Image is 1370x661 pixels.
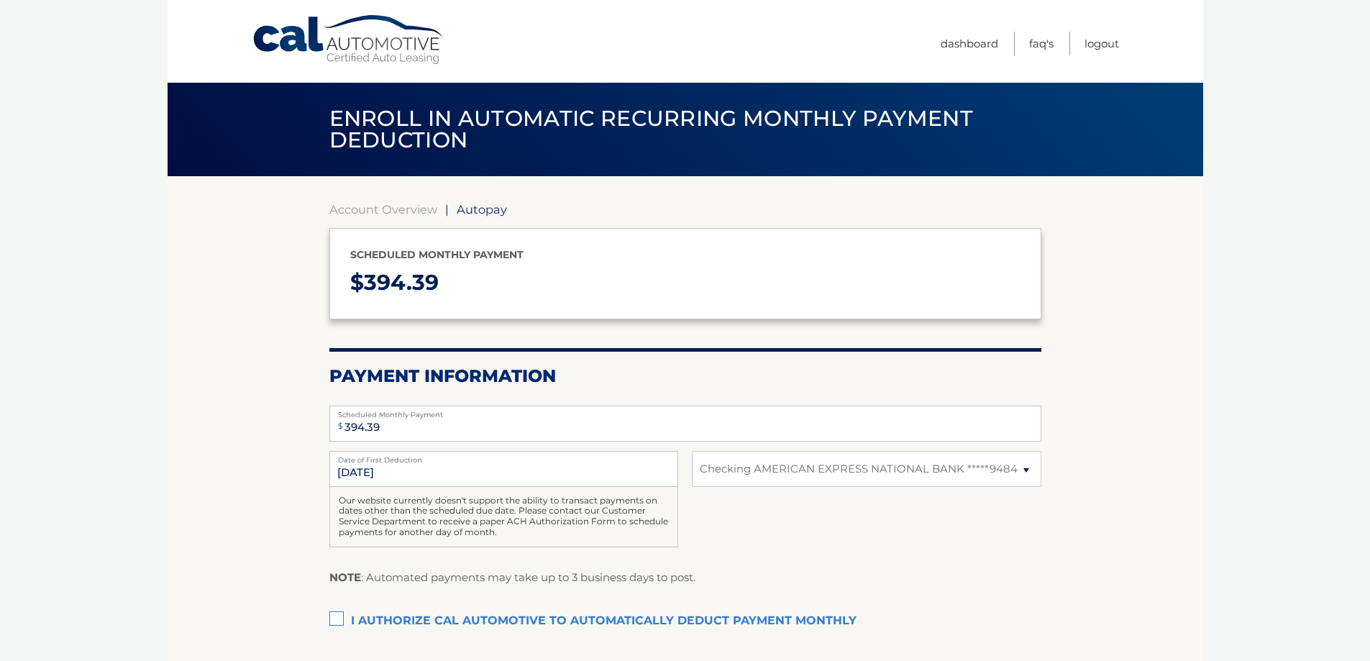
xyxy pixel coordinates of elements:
[329,451,678,487] input: Payment Date
[329,451,678,462] label: Date of First Deduction
[329,607,1041,636] label: I authorize cal automotive to automatically deduct payment monthly
[457,202,507,216] span: Autopay
[329,487,678,547] div: Our website currently doesn't support the ability to transact payments on dates other than the sc...
[364,269,439,296] span: 394.39
[1084,32,1119,55] a: Logout
[445,202,449,216] span: |
[329,568,695,587] p: : Automated payments may take up to 3 business days to post.
[329,406,1041,417] label: Scheduled Monthly Payment
[334,410,347,442] span: $
[329,365,1041,387] h2: Payment Information
[329,570,361,584] strong: NOTE
[329,406,1041,442] input: Payment Amount
[350,264,1020,302] p: $
[329,105,973,153] span: Enroll in automatic recurring monthly payment deduction
[329,202,437,216] a: Account Overview
[941,32,998,55] a: Dashboard
[350,246,1020,264] p: Scheduled monthly payment
[252,14,446,65] a: Cal Automotive
[1029,32,1054,55] a: FAQ's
